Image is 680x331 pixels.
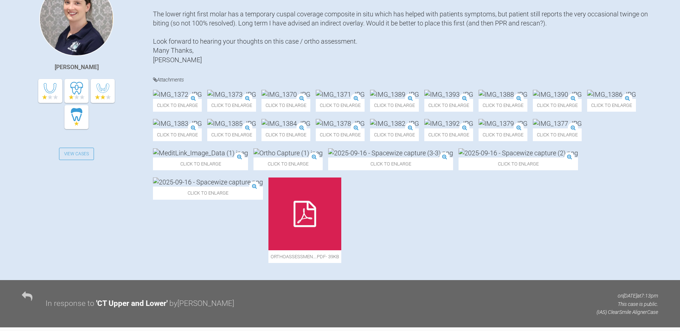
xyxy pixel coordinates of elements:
[153,75,658,84] h4: Attachments
[153,157,248,170] span: Click to enlarge
[153,187,263,199] span: Click to enlarge
[533,128,582,141] span: Click to enlarge
[46,298,94,310] div: In response to
[153,119,202,128] img: IMG_1383.JPG
[424,119,473,128] img: IMG_1392.JPG
[533,90,582,99] img: IMG_1390.JPG
[316,99,365,112] span: Click to enlarge
[316,90,365,99] img: IMG_1371.JPG
[370,128,419,141] span: Click to enlarge
[153,99,202,112] span: Click to enlarge
[59,148,94,160] a: View Cases
[169,298,234,310] div: by [PERSON_NAME]
[207,90,256,99] img: IMG_1373.JPG
[587,90,636,99] img: IMG_1386.JPG
[424,90,473,99] img: IMG_1393.JPG
[153,128,202,141] span: Click to enlarge
[597,292,658,300] p: on [DATE] at 7:13pm
[316,128,365,141] span: Click to enlarge
[253,157,323,170] span: Click to enlarge
[262,119,310,128] img: IMG_1384.JPG
[316,119,365,128] img: IMG_1378.JPG
[479,119,527,128] img: IMG_1379.JPG
[153,90,202,99] img: IMG_1372.JPG
[424,128,473,141] span: Click to enlarge
[207,128,256,141] span: Click to enlarge
[262,90,310,99] img: IMG_1370.JPG
[328,157,453,170] span: Click to enlarge
[207,99,256,112] span: Click to enlarge
[370,119,419,128] img: IMG_1382.JPG
[459,148,578,157] img: 2025-09-16 - Spacewize capture (2).png
[55,63,99,72] div: [PERSON_NAME]
[253,148,323,157] img: Ortho Capture (1).jpeg
[597,308,658,316] p: (IAS) ClearSmile Aligner Case
[328,148,453,157] img: 2025-09-16 - Spacewize capture (3-3).png
[587,99,636,112] span: Click to enlarge
[153,148,248,157] img: MeditLink_Image_Data (1).jpeg
[479,128,527,141] span: Click to enlarge
[533,119,582,128] img: IMG_1377.JPG
[533,99,582,112] span: Click to enlarge
[268,250,341,263] span: ORTHOASSESSMEN….pdf - 39KB
[459,157,578,170] span: Click to enlarge
[424,99,473,112] span: Click to enlarge
[479,99,527,112] span: Click to enlarge
[96,298,168,310] div: ' CT Upper and Lower '
[262,128,310,141] span: Click to enlarge
[370,90,419,99] img: IMG_1389.JPG
[597,300,658,308] p: This case is public.
[153,178,263,187] img: 2025-09-16 - Spacewize capture.png
[262,99,310,112] span: Click to enlarge
[370,99,419,112] span: Click to enlarge
[479,90,527,99] img: IMG_1388.JPG
[207,119,256,128] img: IMG_1385.JPG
